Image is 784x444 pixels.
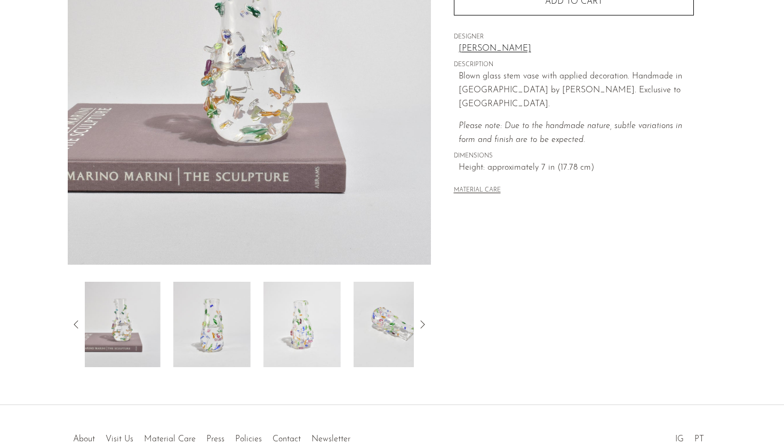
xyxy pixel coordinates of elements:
[83,282,161,367] img: Petite Blown Glass Vase
[459,42,694,56] a: [PERSON_NAME]
[173,282,251,367] img: Petite Blown Glass Vase
[273,435,301,443] a: Contact
[206,435,225,443] a: Press
[73,435,95,443] a: About
[454,152,694,161] span: DIMENSIONS
[694,435,704,443] a: PT
[235,435,262,443] a: Policies
[263,282,341,367] img: Petite Blown Glass Vase
[354,282,431,367] img: Petite Blown Glass Vase
[106,435,133,443] a: Visit Us
[459,161,694,175] span: Height: approximately 7 in (17.78 cm)
[454,187,501,195] button: MATERIAL CARE
[675,435,684,443] a: IG
[459,122,682,144] em: Please note: Due to the handmade nature, subtle variations in form and finish are to be expected.
[144,435,196,443] a: Material Care
[454,33,694,42] span: DESIGNER
[459,70,694,111] p: Blown glass stem vase with applied decoration. Handmade in [GEOGRAPHIC_DATA] by [PERSON_NAME]. Ex...
[454,60,694,70] span: DESCRIPTION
